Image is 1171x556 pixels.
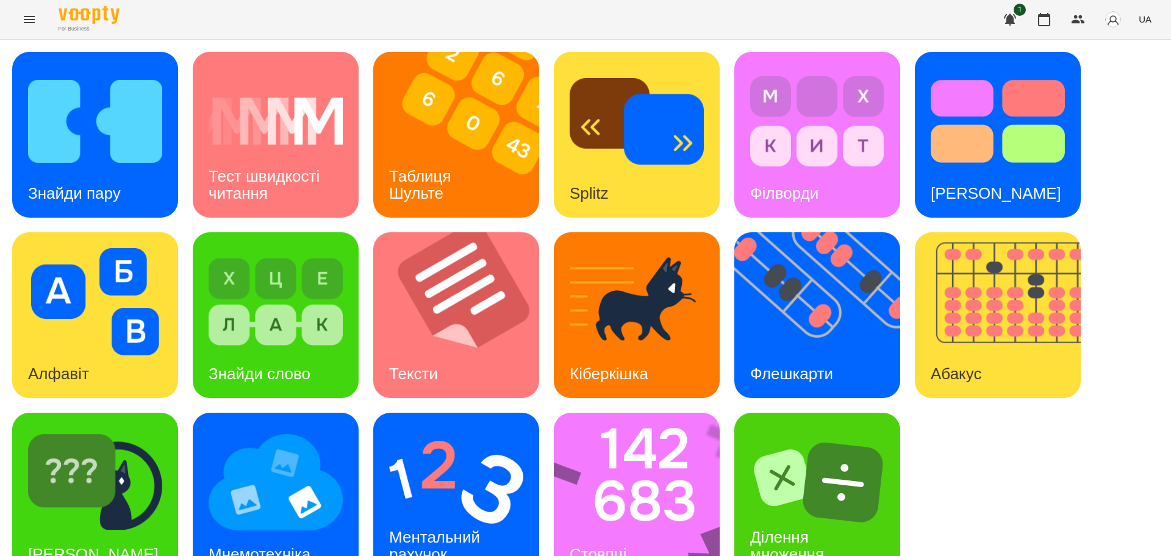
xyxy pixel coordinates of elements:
[1139,13,1151,26] span: UA
[734,232,915,398] img: Флешкарти
[915,232,1096,398] img: Абакус
[209,167,324,202] h3: Тест швидкості читання
[59,25,120,33] span: For Business
[750,429,884,536] img: Ділення множення
[1134,8,1156,30] button: UA
[750,184,818,202] h3: Філворди
[915,232,1081,398] a: АбакусАбакус
[28,365,89,383] h3: Алфавіт
[373,232,554,398] img: Тексти
[373,232,539,398] a: ТекстиТексти
[28,248,162,355] img: Алфавіт
[931,365,981,383] h3: Абакус
[373,52,539,218] a: Таблиця ШультеТаблиця Шульте
[734,232,900,398] a: ФлешкартиФлешкарти
[28,184,121,202] h3: Знайди пару
[209,365,310,383] h3: Знайди слово
[389,365,438,383] h3: Тексти
[570,68,704,175] img: Splitz
[570,184,609,202] h3: Splitz
[734,52,900,218] a: ФілвордиФілворди
[750,68,884,175] img: Філворди
[915,52,1081,218] a: Тест Струпа[PERSON_NAME]
[15,5,44,34] button: Menu
[750,365,833,383] h3: Флешкарти
[12,52,178,218] a: Знайди паруЗнайди пару
[1105,11,1122,28] img: avatar_s.png
[931,68,1065,175] img: Тест Струпа
[12,232,178,398] a: АлфавітАлфавіт
[28,429,162,536] img: Знайди Кіберкішку
[193,52,359,218] a: Тест швидкості читанняТест швидкості читання
[389,167,456,202] h3: Таблиця Шульте
[931,184,1061,202] h3: [PERSON_NAME]
[554,52,720,218] a: SplitzSplitz
[209,429,343,536] img: Мнемотехніка
[193,232,359,398] a: Знайди словоЗнайди слово
[554,232,720,398] a: КіберкішкаКіберкішка
[209,68,343,175] img: Тест швидкості читання
[389,429,523,536] img: Ментальний рахунок
[59,6,120,24] img: Voopty Logo
[28,68,162,175] img: Знайди пару
[570,365,648,383] h3: Кіберкішка
[570,248,704,355] img: Кіберкішка
[1014,4,1026,16] span: 1
[373,52,554,218] img: Таблиця Шульте
[209,248,343,355] img: Знайди слово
